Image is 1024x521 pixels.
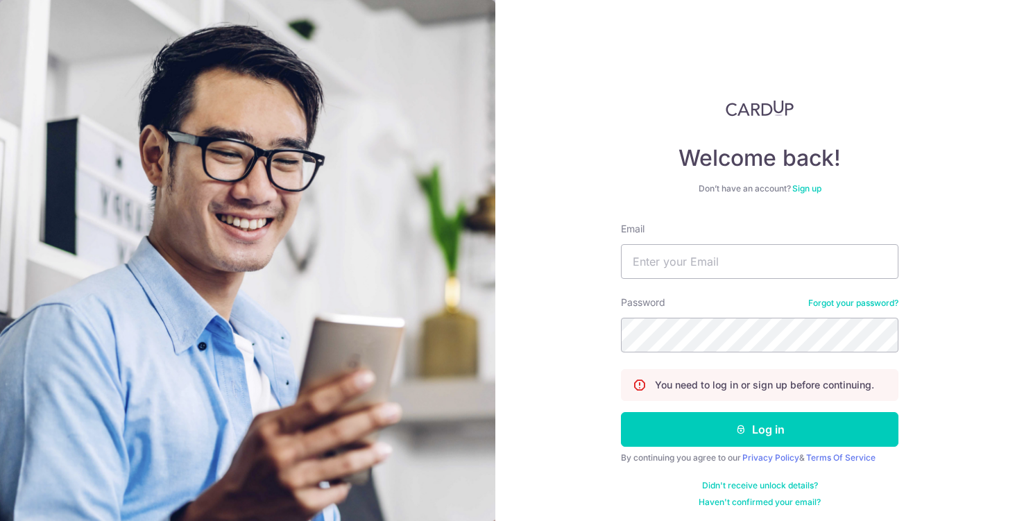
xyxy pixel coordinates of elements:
[621,244,898,279] input: Enter your Email
[726,100,794,117] img: CardUp Logo
[621,296,665,309] label: Password
[655,378,874,392] p: You need to log in or sign up before continuing.
[621,222,645,236] label: Email
[806,452,876,463] a: Terms Of Service
[699,497,821,508] a: Haven't confirmed your email?
[621,452,898,463] div: By continuing you agree to our &
[621,183,898,194] div: Don’t have an account?
[621,412,898,447] button: Log in
[742,452,799,463] a: Privacy Policy
[808,298,898,309] a: Forgot your password?
[702,480,818,491] a: Didn't receive unlock details?
[621,144,898,172] h4: Welcome back!
[792,183,821,194] a: Sign up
